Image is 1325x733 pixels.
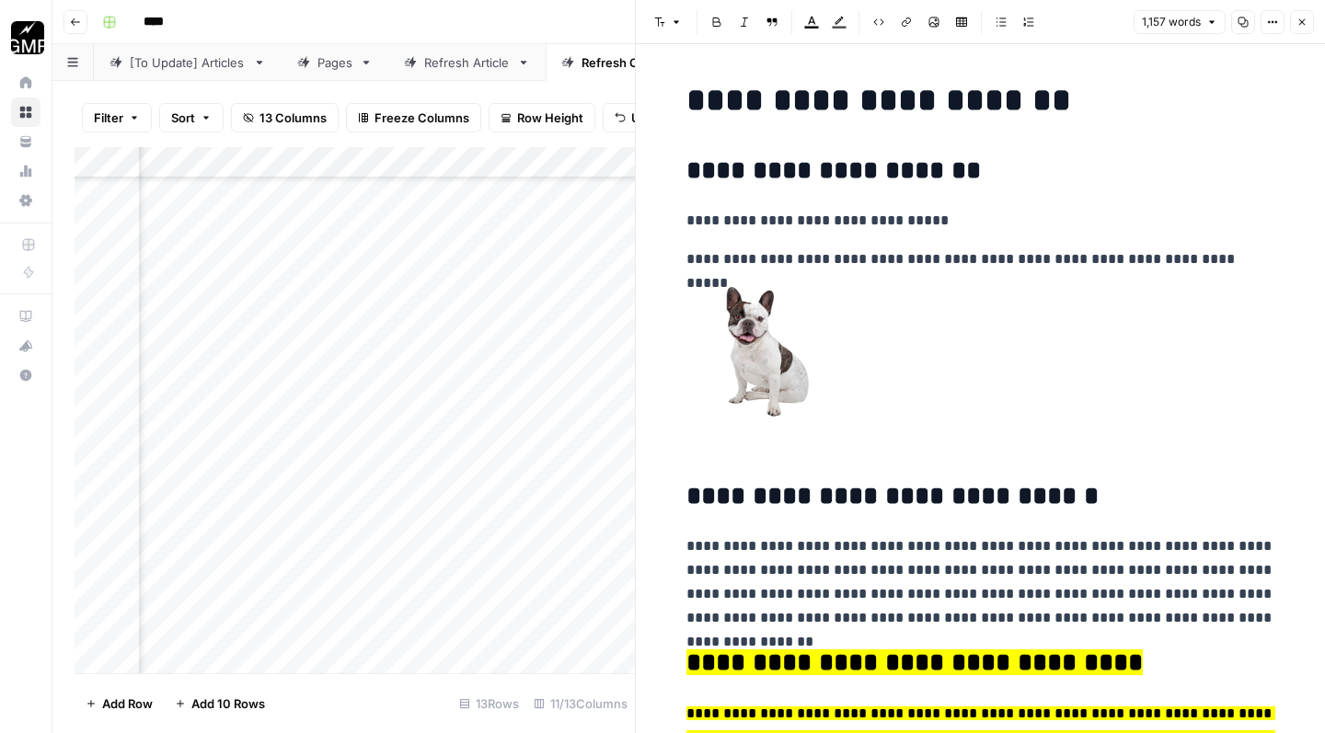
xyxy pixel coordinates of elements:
[11,15,40,61] button: Workspace: Growth Marketing Pro
[346,103,481,132] button: Freeze Columns
[526,689,635,718] div: 11/13 Columns
[11,302,40,331] a: AirOps Academy
[11,68,40,97] a: Home
[75,689,164,718] button: Add Row
[11,156,40,186] a: Usage
[171,109,195,127] span: Sort
[11,21,44,54] img: Growth Marketing Pro Logo
[11,127,40,156] a: Your Data
[164,689,276,718] button: Add 10 Rows
[1134,10,1226,34] button: 1,157 words
[1142,14,1201,30] span: 1,157 words
[191,694,265,713] span: Add 10 Rows
[424,53,510,72] div: Refresh Article
[94,44,282,81] a: [To Update] Articles
[546,44,707,81] a: Refresh Outline
[259,109,327,127] span: 13 Columns
[603,103,674,132] button: Undo
[388,44,546,81] a: Refresh Article
[159,103,224,132] button: Sort
[11,361,40,390] button: Help + Support
[11,97,40,127] a: Browse
[452,689,526,718] div: 13 Rows
[317,53,352,72] div: Pages
[517,109,583,127] span: Row Height
[489,103,595,132] button: Row Height
[282,44,388,81] a: Pages
[582,53,671,72] div: Refresh Outline
[11,186,40,215] a: Settings
[94,109,123,127] span: Filter
[102,694,153,713] span: Add Row
[374,109,469,127] span: Freeze Columns
[231,103,339,132] button: 13 Columns
[130,53,246,72] div: [To Update] Articles
[82,103,152,132] button: Filter
[11,331,40,361] button: What's new?
[12,332,40,360] div: What's new?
